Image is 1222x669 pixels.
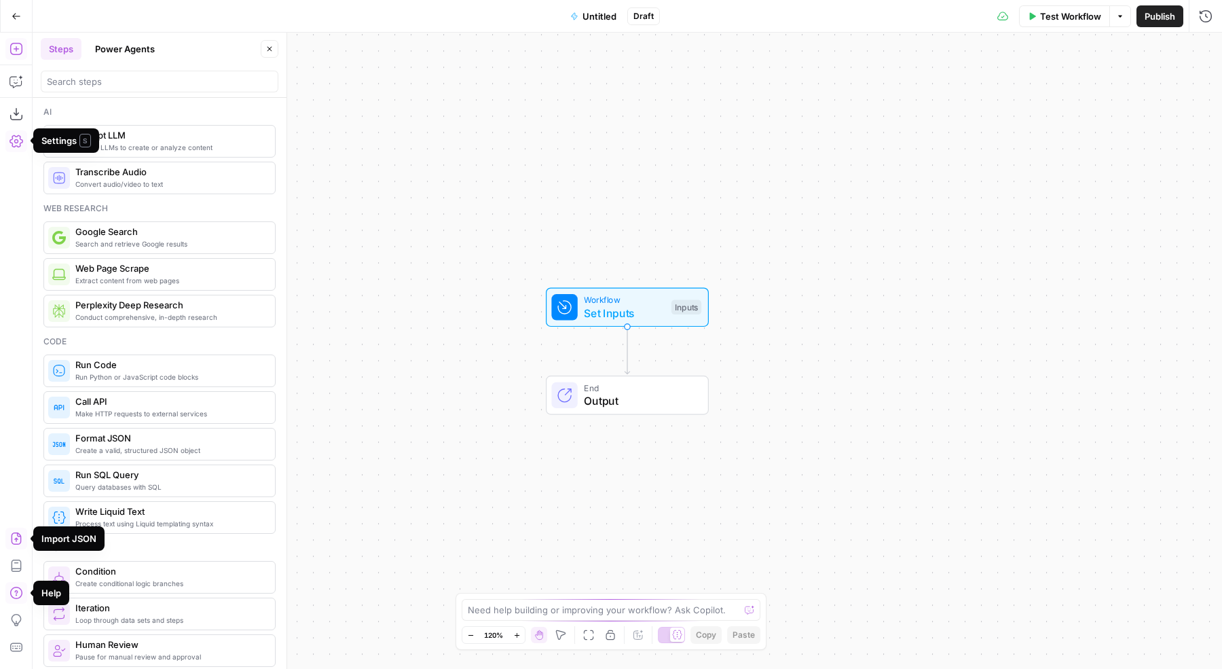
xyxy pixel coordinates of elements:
g: Edge from start to end [625,326,629,374]
span: Loop through data sets and steps [75,615,264,626]
div: Ai [43,106,276,118]
span: Process text using Liquid templating syntax [75,518,264,529]
div: Import JSON [41,532,96,545]
span: Prompt LLMs to create or analyze content [75,142,264,153]
span: Iteration [75,601,264,615]
div: Help [41,586,61,600]
button: Publish [1136,5,1183,27]
div: Flow [43,542,276,554]
span: Set Inputs [584,305,665,321]
span: Copy [696,629,716,641]
span: End [584,382,695,395]
span: Output [584,393,695,409]
button: Steps [41,38,81,60]
span: Perplexity Deep Research [75,298,264,312]
div: Settings [41,134,91,147]
span: Workflow [584,293,665,306]
span: Paste [733,629,755,641]
span: Google Search [75,225,264,238]
div: Web research [43,202,276,215]
button: Power Agents [87,38,163,60]
span: Human Review [75,638,264,651]
span: Write Liquid Text [75,505,264,518]
button: Paste [727,626,760,644]
span: Call API [75,395,264,408]
span: Web Page Scrape [75,261,264,275]
span: Run SQL Query [75,468,264,482]
span: Test Workflow [1040,10,1101,23]
span: Prompt LLM [75,128,264,142]
div: Inputs [671,300,701,315]
span: 120% [484,630,503,640]
span: Format JSON [75,431,264,445]
span: S [79,134,91,147]
span: Condition [75,564,264,578]
span: Untitled [582,10,616,23]
span: Make HTTP requests to external services [75,408,264,419]
span: Run Python or JavaScript code blocks [75,372,264,382]
span: Create conditional logic branches [75,578,264,589]
button: Test Workflow [1019,5,1109,27]
div: EndOutput [501,376,754,415]
span: Transcribe Audio [75,165,264,179]
span: Extract content from web pages [75,275,264,286]
span: Search and retrieve Google results [75,238,264,249]
input: Search steps [47,75,272,88]
button: Untitled [562,5,625,27]
span: Draft [633,10,654,22]
span: Publish [1145,10,1175,23]
div: Code [43,336,276,348]
button: Copy [690,626,722,644]
span: Convert audio/video to text [75,179,264,189]
span: Run Code [75,358,264,372]
div: WorkflowSet InputsInputs [501,288,754,327]
span: Pause for manual review and approval [75,651,264,662]
span: Query databases with SQL [75,482,264,492]
span: Conduct comprehensive, in-depth research [75,312,264,323]
span: Create a valid, structured JSON object [75,445,264,456]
